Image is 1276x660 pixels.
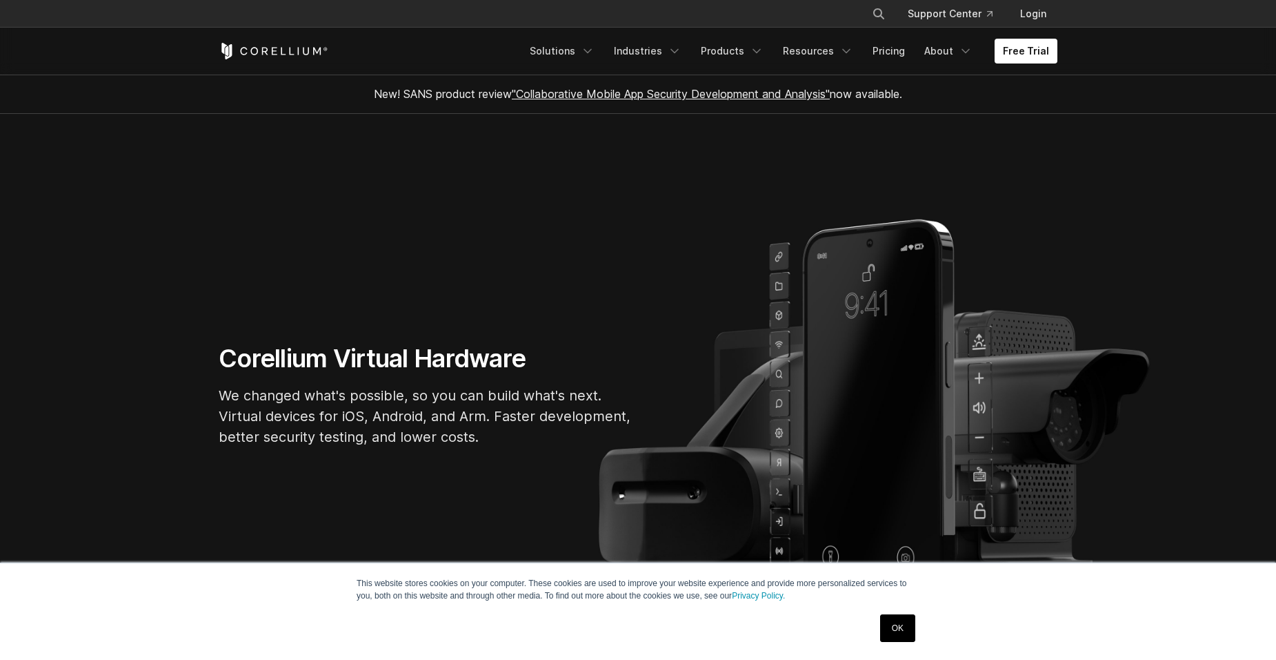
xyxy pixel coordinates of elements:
a: Support Center [897,1,1004,26]
div: Navigation Menu [855,1,1057,26]
a: Corellium Home [219,43,328,59]
a: Industries [606,39,690,64]
div: Navigation Menu [521,39,1057,64]
button: Search [866,1,891,26]
a: Login [1009,1,1057,26]
h1: Corellium Virtual Hardware [219,343,632,374]
p: We changed what's possible, so you can build what's next. Virtual devices for iOS, Android, and A... [219,385,632,447]
a: Free Trial [995,39,1057,64]
a: Privacy Policy. [732,591,785,601]
a: OK [880,614,915,642]
a: "Collaborative Mobile App Security Development and Analysis" [512,87,830,101]
a: Products [692,39,772,64]
span: New! SANS product review now available. [374,87,902,101]
a: Resources [775,39,861,64]
a: Pricing [864,39,913,64]
p: This website stores cookies on your computer. These cookies are used to improve your website expe... [357,577,919,602]
a: Solutions [521,39,603,64]
a: About [916,39,981,64]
